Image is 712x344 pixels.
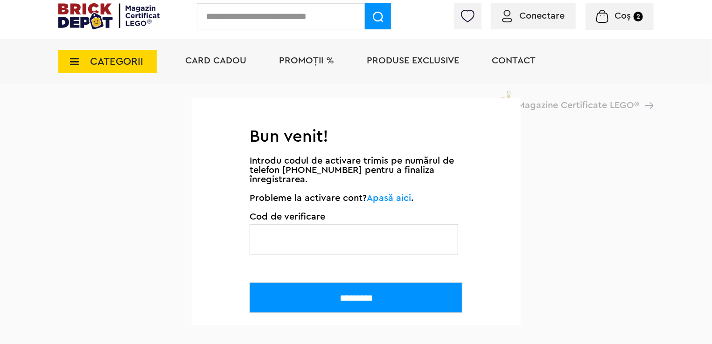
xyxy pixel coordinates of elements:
[367,193,411,203] a: Apasă aici
[492,56,536,65] a: Contact
[250,193,462,203] p: Probleme la activare cont? .
[367,56,459,65] a: Produse exclusive
[250,156,462,184] p: Introdu codul de activare trimis pe numărul de telefon [PHONE_NUMBER] pentru a finaliza înregistr...
[634,12,643,21] small: 2
[519,11,565,21] span: Conectare
[250,212,462,221] span: Cod de verificare
[250,126,462,147] h1: Bun venit!
[185,56,246,65] a: Card Cadou
[502,11,565,21] a: Conectare
[279,56,334,65] a: PROMOȚII %
[614,11,631,21] span: Coș
[90,56,143,67] span: CATEGORII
